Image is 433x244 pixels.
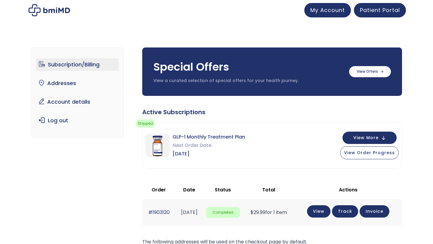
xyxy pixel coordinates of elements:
[152,186,166,193] span: Order
[136,119,155,128] span: Shipped
[360,205,389,218] a: Invoice
[332,205,358,218] a: Track
[307,205,330,218] a: View
[36,96,119,108] a: Account details
[173,150,245,158] span: [DATE]
[183,186,195,193] span: Date
[344,150,395,156] span: View Order Progress
[340,146,399,159] button: View Order Progress
[29,4,70,16] img: My account
[148,209,170,216] a: #1903120
[142,108,402,116] div: Active Subscriptions
[250,209,253,216] span: $
[353,136,379,140] span: View More
[181,209,198,216] time: [DATE]
[146,133,170,157] img: GLP-1 Monthly Treatment Plan
[31,47,124,138] nav: Account pages
[153,78,343,84] p: View a curated selection of special offers for your health journey.
[342,132,397,144] button: View More
[304,3,351,17] a: My Account
[36,114,119,127] a: Log out
[206,207,240,218] span: Completed
[310,6,345,14] span: My Account
[215,186,231,193] span: Status
[339,186,358,193] span: Actions
[36,77,119,90] a: Addresses
[36,58,119,71] a: Subscription/Billing
[262,186,275,193] span: Total
[173,141,245,150] span: Next Order Date
[243,199,295,225] td: for 1 item
[250,209,265,216] span: 29.99
[173,133,245,141] span: GLP-1 Monthly Treatment Plan
[354,3,406,17] a: Patient Portal
[153,59,343,75] h3: Special Offers
[360,6,400,14] span: Patient Portal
